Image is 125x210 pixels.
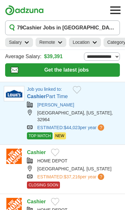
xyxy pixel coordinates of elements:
span: ? [98,174,104,180]
span: TOP MATCH [27,132,52,139]
button: 79Cashier Jobs in [GEOGRAPHIC_DATA], [GEOGRAPHIC_DATA] [5,20,120,35]
a: $39,391 [44,53,63,60]
button: Add to favorite jobs [51,149,59,156]
button: Toggle main navigation menu [108,3,122,17]
h1: Cashier Jobs in [GEOGRAPHIC_DATA], [GEOGRAPHIC_DATA] [17,24,116,32]
img: Home Depot logo [4,149,24,164]
div: [GEOGRAPHIC_DATA], [US_STATE], 32964 [27,110,121,123]
h2: Location [73,39,90,46]
button: Add to favorite jobs [73,86,81,94]
a: CashierPart Time [27,94,68,99]
h2: Salary [9,39,22,46]
a: HOME DEPOT [37,158,67,163]
div: Average Salary: [5,52,120,61]
a: Location [69,38,101,47]
p: Job you linked to: [27,86,68,93]
img: Adzuna logo [5,5,44,15]
a: Cashier [27,199,46,204]
div: [GEOGRAPHIC_DATA], [US_STATE] [27,166,121,172]
a: ESTIMATED:$37,216per year? [37,174,105,180]
a: Salary [5,38,33,47]
span: 79 [17,24,23,32]
button: Add to favorite jobs [51,198,59,206]
span: Get the latest jobs [19,66,114,74]
h2: Remote [39,39,55,46]
a: Remote [36,38,66,47]
a: [PERSON_NAME] [37,102,74,107]
span: CLOSING SOON [27,182,60,189]
span: NEW [54,132,66,139]
strong: Cashier [27,94,46,99]
img: Lowe's Home Improvement logo [4,86,24,101]
span: $44,023 [64,125,80,130]
button: Get the latest jobs [5,63,120,77]
span: $37,216 [64,174,80,179]
span: ? [98,124,104,131]
a: ESTIMATED:$44,023per year? [37,124,105,131]
a: Cashier [27,150,46,155]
